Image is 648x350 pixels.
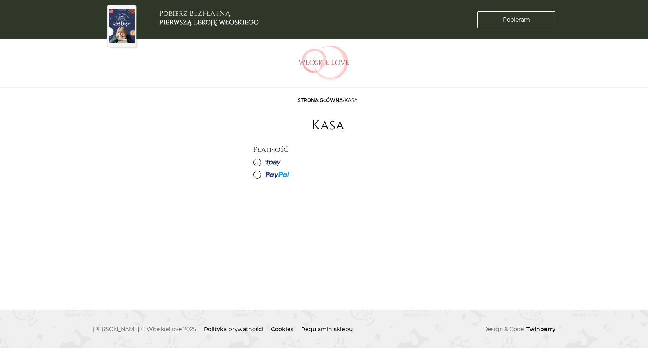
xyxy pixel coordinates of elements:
h1: Kasa [311,117,344,134]
a: Cookies [271,326,293,333]
h2: Płatność [253,146,402,154]
h3: Pobierz BEZPŁATNĄ [159,9,259,26]
img: Włoskielove [299,46,349,81]
span: / [298,97,358,103]
span: [PERSON_NAME] © WłoskieLove 2025 [93,325,196,334]
a: Pobieram [477,11,555,28]
span: Kasa [344,97,358,103]
p: Design & Code [446,325,555,334]
a: Twinberry [524,326,555,333]
a: Polityka prywatności [204,326,263,333]
a: Strona główna [298,97,343,103]
a: Regulamin sklepu [301,326,353,333]
span: Pobieram [503,16,530,24]
b: pierwszą lekcję włoskiego [159,17,259,27]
